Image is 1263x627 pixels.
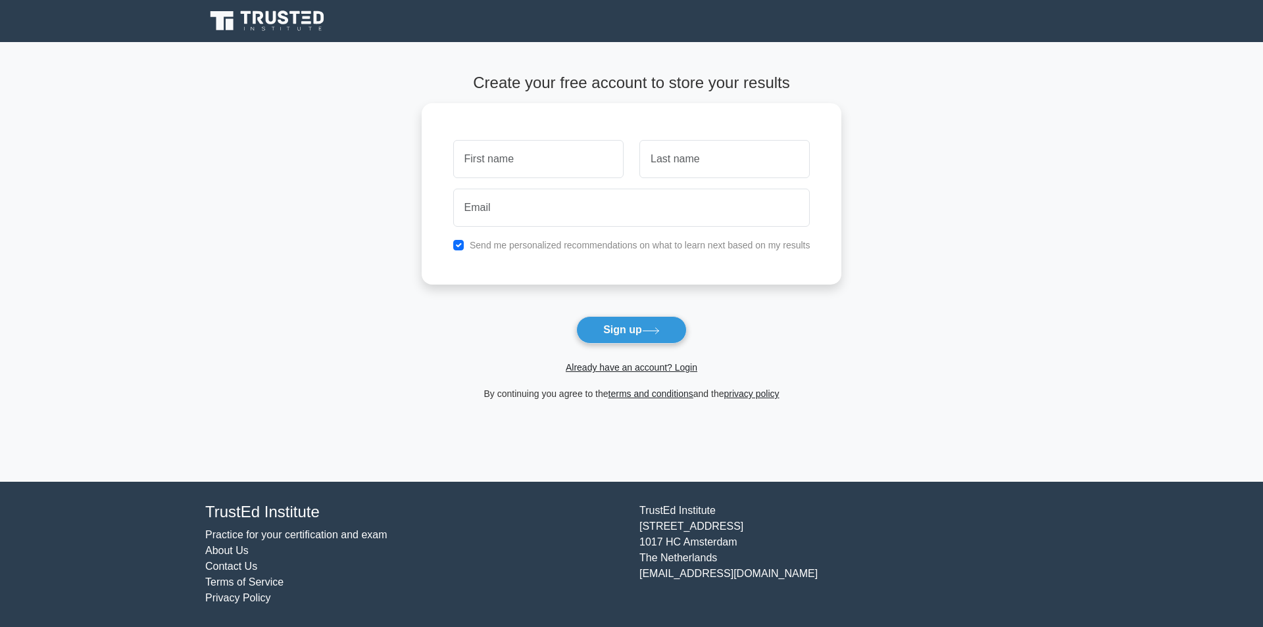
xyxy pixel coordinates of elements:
h4: TrustEd Institute [205,503,624,522]
a: About Us [205,545,249,556]
h4: Create your free account to store your results [422,74,842,93]
div: TrustEd Institute [STREET_ADDRESS] 1017 HC Amsterdam The Netherlands [EMAIL_ADDRESS][DOMAIN_NAME] [631,503,1066,606]
a: Terms of Service [205,576,284,588]
input: First name [453,140,624,178]
a: terms and conditions [608,388,693,399]
button: Sign up [576,316,687,344]
a: privacy policy [724,388,780,399]
a: Practice for your certification and exam [205,529,387,540]
a: Already have an account? Login [566,362,697,373]
a: Privacy Policy [205,592,271,603]
input: Email [453,189,810,227]
label: Send me personalized recommendations on what to learn next based on my results [470,240,810,250]
div: By continuing you agree to the and the [414,386,850,402]
input: Last name [639,140,810,178]
a: Contact Us [205,561,257,572]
